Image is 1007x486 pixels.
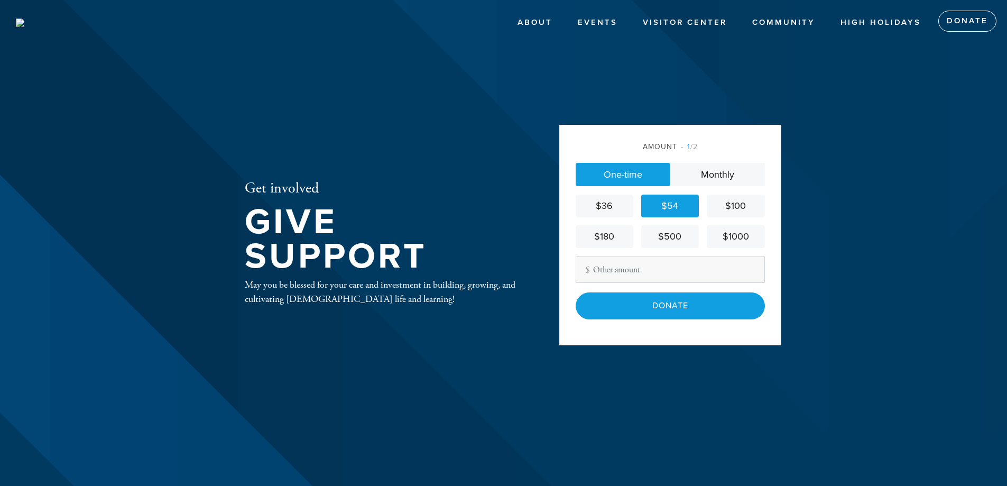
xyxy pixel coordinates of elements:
[938,11,996,32] a: Donate
[580,230,629,244] div: $180
[707,195,764,217] a: $100
[510,13,560,33] a: About
[570,13,625,33] a: Events
[707,225,764,248] a: $1000
[711,230,760,244] div: $1000
[576,141,765,152] div: Amount
[641,225,699,248] a: $500
[711,199,760,213] div: $100
[833,13,929,33] a: High Holidays
[645,199,695,213] div: $54
[245,278,525,306] div: May you be blessed for your care and investment in building, growing, and cultivating [DEMOGRAPHI...
[576,195,633,217] a: $36
[645,230,695,244] div: $500
[580,199,629,213] div: $36
[576,256,765,283] input: Other amount
[635,13,735,33] a: Visitor Center
[245,205,525,273] h1: Give Support
[670,163,765,186] a: Monthly
[641,195,699,217] a: $54
[744,13,823,33] a: Community
[245,180,525,198] h2: Get involved
[681,142,698,151] span: /2
[687,142,690,151] span: 1
[576,225,633,248] a: $180
[576,163,670,186] a: One-time
[576,292,765,319] input: Donate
